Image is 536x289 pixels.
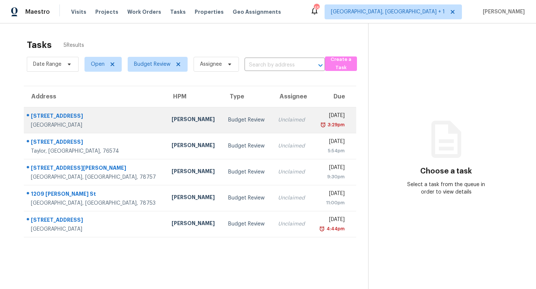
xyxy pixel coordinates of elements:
span: Maestro [25,8,50,16]
div: Budget Review [228,168,266,176]
input: Search by address [245,59,304,71]
span: Geo Assignments [233,8,281,16]
div: Taylor, [GEOGRAPHIC_DATA], 76574 [31,147,160,155]
div: Budget Review [228,116,266,124]
span: Properties [195,8,224,16]
h3: Choose a task [420,168,472,175]
div: [PERSON_NAME] [172,168,216,177]
span: 5 Results [64,42,84,49]
div: [STREET_ADDRESS] [31,112,160,121]
div: 45 [314,4,319,12]
div: 4:44pm [325,225,345,233]
div: Select a task from the queue in order to view details [407,181,485,196]
button: Open [315,60,326,71]
div: [DATE] [318,164,345,173]
span: Budget Review [134,61,170,68]
span: Work Orders [127,8,161,16]
span: Create a Task [329,55,353,72]
th: HPM [166,86,222,107]
span: Date Range [33,61,61,68]
span: Projects [95,8,118,16]
div: Unclaimed [278,194,306,202]
span: Visits [71,8,86,16]
div: [PERSON_NAME] [172,194,216,203]
div: 1209 [PERSON_NAME] St [31,190,160,199]
div: [GEOGRAPHIC_DATA] [31,225,160,233]
div: 3:29pm [326,121,345,129]
span: [GEOGRAPHIC_DATA], [GEOGRAPHIC_DATA] + 1 [331,8,445,16]
span: [PERSON_NAME] [480,8,525,16]
div: Unclaimed [278,116,306,124]
img: Overdue Alarm Icon [319,225,325,233]
span: Assignee [200,61,222,68]
div: [GEOGRAPHIC_DATA] [31,121,160,129]
div: [STREET_ADDRESS] [31,216,160,225]
div: 5:54pm [318,147,345,155]
button: Create a Task [325,56,357,71]
div: [STREET_ADDRESS] [31,138,160,147]
th: Due [312,86,356,107]
div: Budget Review [228,194,266,202]
div: [DATE] [318,138,345,147]
div: Budget Review [228,142,266,150]
div: Budget Review [228,220,266,228]
div: 9:30pm [318,173,345,181]
div: [PERSON_NAME] [172,116,216,125]
div: [GEOGRAPHIC_DATA], [GEOGRAPHIC_DATA], 78757 [31,173,160,181]
th: Address [24,86,166,107]
div: [DATE] [318,112,345,121]
h2: Tasks [27,41,52,49]
div: Unclaimed [278,168,306,176]
span: Tasks [170,9,186,14]
div: [GEOGRAPHIC_DATA], [GEOGRAPHIC_DATA], 78753 [31,199,160,207]
span: Open [91,61,105,68]
div: [DATE] [318,190,345,199]
div: 11:00pm [318,199,345,207]
th: Type [222,86,272,107]
div: [DATE] [318,216,345,225]
th: Assignee [272,86,312,107]
img: Overdue Alarm Icon [320,121,326,129]
div: [PERSON_NAME] [172,142,216,151]
div: [STREET_ADDRESS][PERSON_NAME] [31,164,160,173]
div: Unclaimed [278,142,306,150]
div: Unclaimed [278,220,306,228]
div: [PERSON_NAME] [172,220,216,229]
